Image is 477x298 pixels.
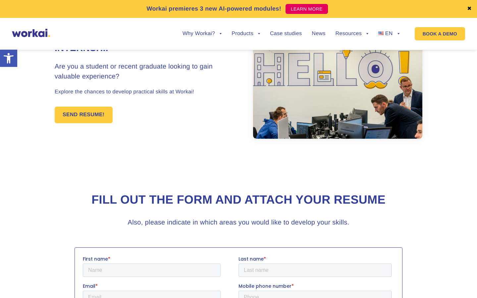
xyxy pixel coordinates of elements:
[232,31,260,36] a: Products
[2,243,308,268] span: I hereby consent to the processing of my personal data of a special category contained in my appl...
[156,27,209,34] span: Mobile phone number
[2,209,299,227] span: I hereby consent to the processing of the personal data I have provided during the recruitment pr...
[286,4,328,14] a: LEARN MORE
[312,31,325,36] a: News
[114,218,363,227] h3: Also, please indicate in which areas you would like to develop your skills.
[156,35,309,48] input: Phone
[336,31,368,36] a: Resources
[55,192,422,208] h2: Fill out the form and attach your resume
[55,107,113,123] a: SEND RESUME!
[55,63,213,80] span: Are you a student or recent graduate looking to gain valuable experience?
[270,31,302,36] a: Case studies
[183,31,222,36] a: Why Workai?
[156,81,244,88] span: What is your English language level?
[2,210,6,214] input: I hereby consent to the processing of the personal data I have provided during the recruitment pr...
[467,6,472,12] a: ✖
[156,8,309,21] input: Last name
[385,31,393,36] span: EN
[146,4,281,13] p: Workai premieres 3 new AI-powered modules!
[2,244,6,248] input: I hereby consent to the processing of my personal data of a special category contained in my appl...
[55,88,238,96] p: Explore the chances to develop practical skills at Workai!
[415,27,465,40] a: BOOK A DEMO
